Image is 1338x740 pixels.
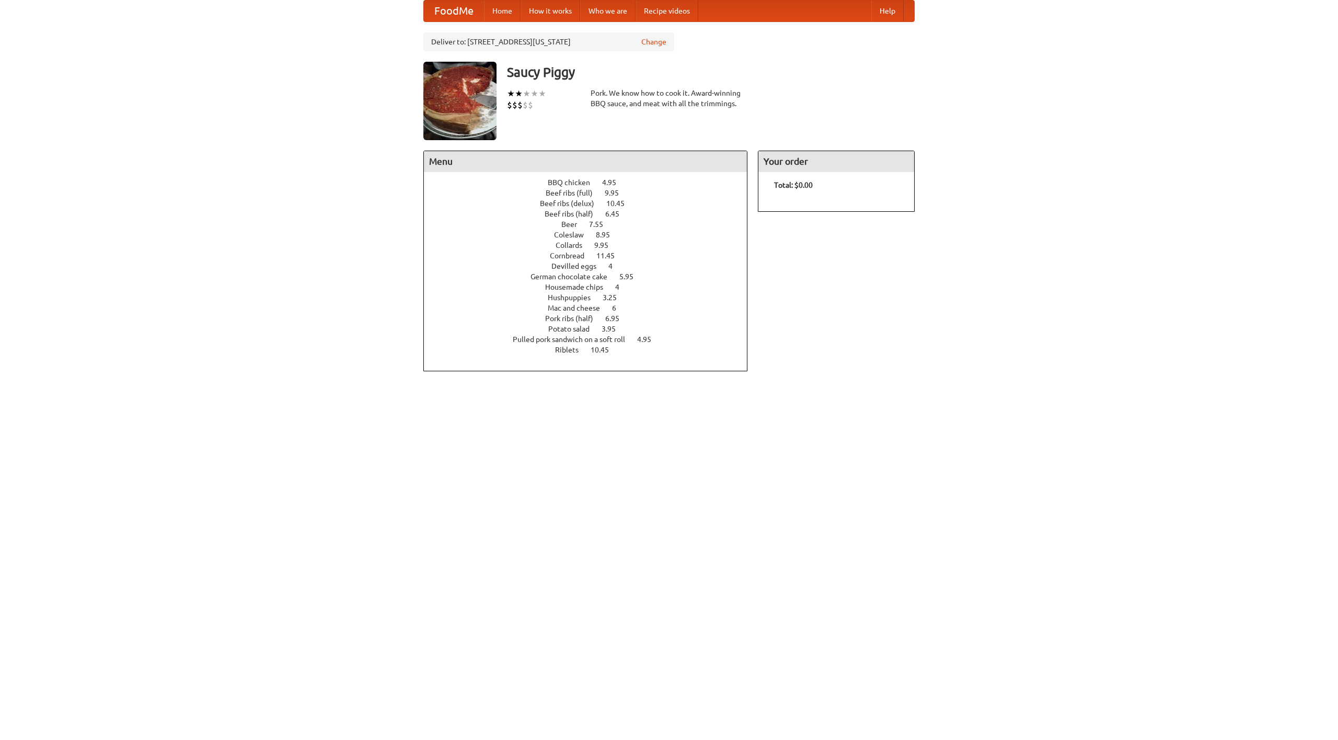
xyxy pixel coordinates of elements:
li: ★ [538,88,546,99]
span: Beer [561,220,587,229]
span: BBQ chicken [548,178,601,187]
span: Pork ribs (half) [545,314,604,323]
img: angular.jpg [423,62,497,140]
li: ★ [530,88,538,99]
a: Riblets 10.45 [555,346,628,354]
span: 10.45 [591,346,619,354]
span: Coleslaw [554,231,594,239]
span: 11.45 [596,252,625,260]
a: Housemade chips 4 [545,283,639,291]
span: 5.95 [619,272,644,281]
span: Riblets [555,346,589,354]
span: 7.55 [589,220,614,229]
a: Hushpuppies 3.25 [548,293,636,302]
a: Devilled eggs 4 [551,262,632,270]
span: Cornbread [550,252,595,260]
a: Pork ribs (half) 6.95 [545,314,639,323]
a: Coleslaw 8.95 [554,231,629,239]
li: $ [523,99,528,111]
span: 10.45 [606,199,635,208]
a: How it works [521,1,580,21]
li: ★ [515,88,523,99]
span: 6 [612,304,627,312]
li: $ [512,99,517,111]
a: Who we are [580,1,636,21]
a: Collards 9.95 [556,241,628,249]
span: Beef ribs (full) [546,189,603,197]
span: 3.95 [602,325,626,333]
a: Mac and cheese 6 [548,304,636,312]
h3: Saucy Piggy [507,62,915,83]
h4: Menu [424,151,747,172]
a: Cornbread 11.45 [550,252,634,260]
span: 6.45 [605,210,630,218]
span: German chocolate cake [530,272,618,281]
a: Home [484,1,521,21]
li: $ [517,99,523,111]
span: Hushpuppies [548,293,601,302]
span: Potato salad [548,325,600,333]
span: 8.95 [596,231,620,239]
div: Pork. We know how to cook it. Award-winning BBQ sauce, and meat with all the trimmings. [591,88,747,109]
a: Help [871,1,904,21]
span: 9.95 [594,241,619,249]
span: Collards [556,241,593,249]
span: 9.95 [605,189,629,197]
span: 4 [608,262,623,270]
span: 4.95 [602,178,627,187]
a: Recipe videos [636,1,698,21]
li: ★ [523,88,530,99]
a: BBQ chicken 4.95 [548,178,636,187]
li: ★ [507,88,515,99]
a: Beef ribs (delux) 10.45 [540,199,644,208]
b: Total: $0.00 [774,181,813,189]
a: Pulled pork sandwich on a soft roll 4.95 [513,335,671,344]
h4: Your order [758,151,914,172]
li: $ [507,99,512,111]
div: Deliver to: [STREET_ADDRESS][US_STATE] [423,32,674,51]
a: FoodMe [424,1,484,21]
li: $ [528,99,533,111]
span: Pulled pork sandwich on a soft roll [513,335,636,344]
span: 6.95 [605,314,630,323]
span: Devilled eggs [551,262,607,270]
a: Change [641,37,666,47]
span: Beef ribs (half) [545,210,604,218]
a: Beef ribs (half) 6.45 [545,210,639,218]
span: 3.25 [603,293,627,302]
a: Potato salad 3.95 [548,325,635,333]
span: 4.95 [637,335,662,344]
span: Mac and cheese [548,304,610,312]
a: Beef ribs (full) 9.95 [546,189,638,197]
a: Beer 7.55 [561,220,622,229]
span: Housemade chips [545,283,614,291]
span: 4 [615,283,630,291]
span: Beef ribs (delux) [540,199,605,208]
a: German chocolate cake 5.95 [530,272,653,281]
